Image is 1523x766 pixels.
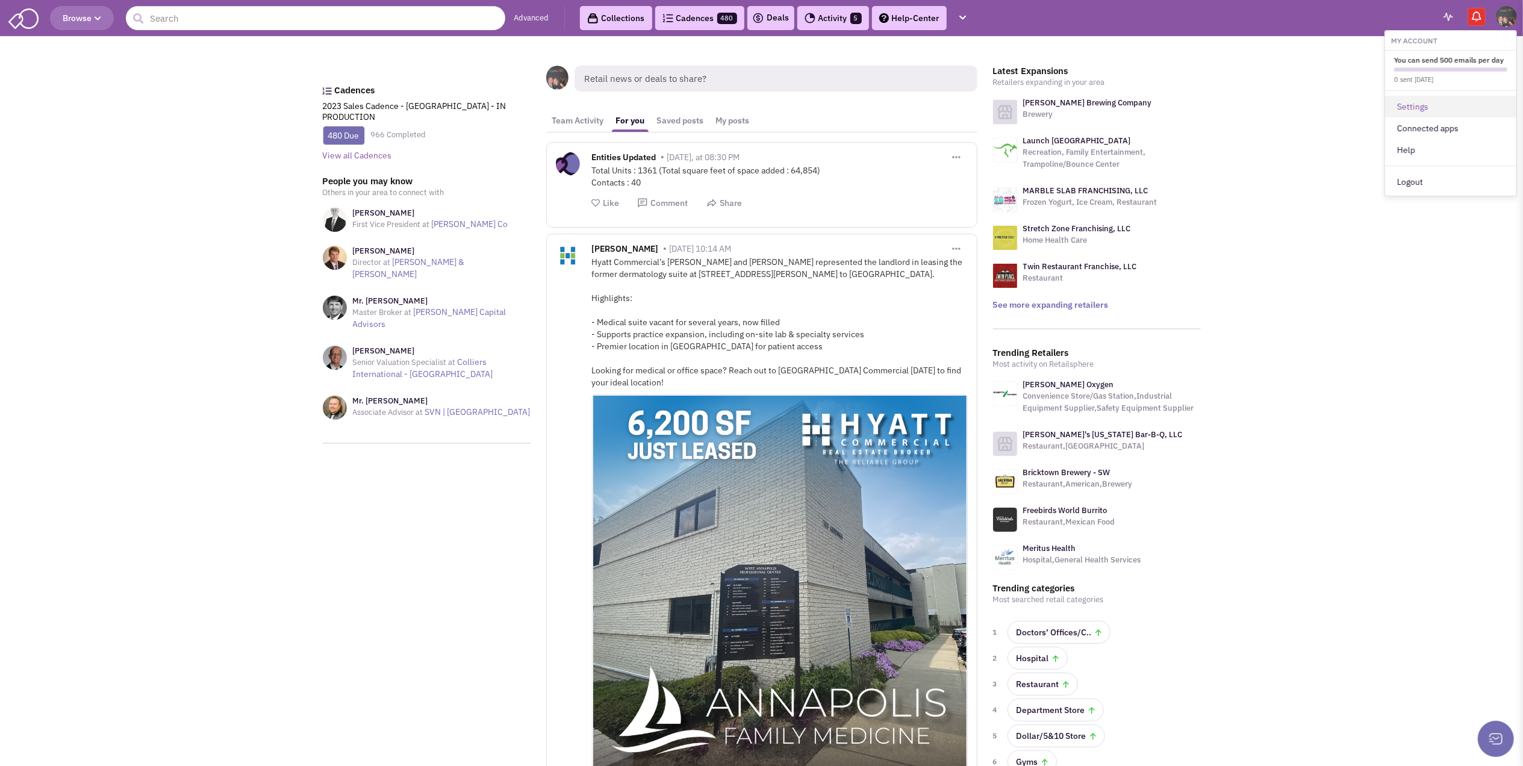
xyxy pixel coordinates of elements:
a: [PERSON_NAME] Capital Advisors [353,307,506,329]
img: Activity.png [805,13,815,23]
a: My posts [710,110,756,132]
a: Logout [1385,171,1516,193]
span: [PERSON_NAME] [592,243,659,257]
h3: Trending Retailers [993,347,1201,358]
a: 966 Completed [371,129,426,140]
img: logo [993,138,1017,162]
a: [PERSON_NAME]'s [US_STATE] Bar-B-Q, LLC [1023,429,1183,440]
img: logo [993,100,1017,124]
a: Twin Restaurant Franchise, LLC [1023,261,1137,272]
span: [DATE], at 08:30 PM [667,152,740,163]
h3: Cadences [335,85,531,96]
h3: [PERSON_NAME] [353,208,508,219]
a: Help [1385,139,1516,161]
img: help.png [879,13,889,23]
div: Total Units : 1361 (Total square feet of space added : 64,854) Contacts : 40 [592,164,968,188]
span: 2 [993,652,1000,664]
span: [DATE] 10:14 AM [670,243,732,254]
a: Colliers International - [GEOGRAPHIC_DATA] [353,357,493,379]
span: Senior Valuation Specialist at [353,357,456,367]
button: Browse [50,6,114,30]
a: Department Store [1008,699,1104,721]
a: Mike Mckean [1496,6,1517,27]
a: Activity5 [797,6,869,30]
img: icon-retailer-placeholder.png [993,432,1017,456]
h6: You can send 500 emails per day [1394,55,1507,64]
button: Share [706,198,743,209]
a: See more expanding retailers [993,299,1109,310]
p: Convenience Store/Gas Station,Industrial Equipment Supplier,Safety Equipment Supplier [1023,390,1201,414]
a: Collections [580,6,652,30]
button: Comment [637,198,688,209]
p: Retailers expanding in your area [993,76,1201,89]
span: 480 [717,13,737,24]
p: Home Health Care [1023,234,1131,246]
span: 1 [993,626,1000,638]
a: Doctors’ Offices/C.. [1008,621,1110,644]
h3: [PERSON_NAME] [353,246,531,257]
a: Dollar/5&10 Store [1008,724,1105,747]
h3: Mr. [PERSON_NAME] [353,396,531,406]
p: Restaurant,American,Brewery [1023,478,1133,490]
small: 0 sent [DATE] [1394,75,1433,84]
span: First Vice President at [353,219,430,229]
img: logo [993,226,1017,250]
a: [PERSON_NAME] & [PERSON_NAME] [353,257,465,279]
a: Settings [1385,96,1516,117]
a: Bricktown Brewery - SW [1023,467,1110,478]
p: Recreation, Family Entertainment, Trampoline/Bounce Center [1023,146,1201,170]
p: Others in your area to connect with [323,187,531,199]
a: View all Cadences [323,150,392,161]
span: Like [603,198,620,208]
img: Cadences_logo.png [662,14,673,22]
p: Frozen Yogurt, Ice Cream, Restaurant [1023,196,1157,208]
p: Hospital,General Health Services [1023,554,1141,566]
a: SVN | [GEOGRAPHIC_DATA] [425,406,531,417]
img: logo [993,188,1017,212]
a: For you [610,110,651,132]
a: MARBLE SLAB FRANCHISING, LLC [1023,185,1148,196]
div: Hyatt Commercial’s [PERSON_NAME] and [PERSON_NAME] represented the landlord in leasing the former... [592,256,968,388]
a: 2023 Sales Cadence - [GEOGRAPHIC_DATA] - IN PRODUCTION [323,101,506,122]
a: Connected apps [1385,117,1516,139]
h3: Mr. [PERSON_NAME] [353,296,531,307]
button: Like [592,198,620,209]
h3: [PERSON_NAME] [353,346,531,357]
span: 4 [993,704,1000,716]
a: Launch [GEOGRAPHIC_DATA] [1023,135,1131,146]
img: logo [993,264,1017,288]
p: Most searched retail categories [993,594,1201,606]
a: Hospital [1008,647,1068,670]
a: [PERSON_NAME] Oxygen [1023,379,1114,390]
a: Deals [752,11,790,25]
span: 5 [993,730,1000,742]
a: Saved posts [651,110,710,132]
h3: People you may know [323,176,531,187]
a: Advanced [514,13,549,24]
p: Restaurant [1023,272,1137,284]
p: Brewery [1023,108,1152,120]
span: Associate Advisor at [353,407,423,417]
a: Stretch Zone Franchising, LLC [1023,223,1131,234]
a: Restaurant [1008,673,1078,696]
img: icon-deals.svg [752,11,764,25]
a: Meritus Health [1023,543,1076,553]
span: 5 [850,13,862,24]
a: [PERSON_NAME] Brewing Company [1023,98,1152,108]
p: Most activity on Retailsphere [993,358,1201,370]
span: Master Broker at [353,307,412,317]
p: Restaurant,[GEOGRAPHIC_DATA] [1023,440,1183,452]
p: Restaurant,Mexican Food [1023,516,1115,528]
a: Help-Center [872,6,947,30]
img: icon-collection-lavender-black.svg [587,13,599,24]
a: Cadences480 [655,6,744,30]
a: Freebirds World Burrito [1023,505,1107,515]
span: Director at [353,257,391,267]
span: 3 [993,678,1000,690]
img: Cadences_logo.png [322,87,332,95]
span: Entities Updated [592,152,656,166]
img: SmartAdmin [8,6,39,29]
span: Retail news or deals to share? [575,66,977,92]
h3: Latest Expansions [993,66,1201,76]
h3: Trending categories [993,583,1201,594]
